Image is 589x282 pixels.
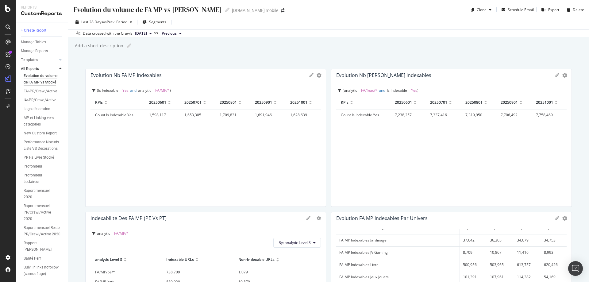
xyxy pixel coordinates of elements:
span: Is Indexable [98,88,118,93]
div: Evolution du volume de FA MP vs Stocké [24,73,60,86]
span: and [379,88,385,93]
div: Delete [573,7,584,12]
span: 1,691,946 [255,112,272,118]
button: Last 28 DaysvsPrev. Period [73,17,135,27]
div: gear [317,73,321,77]
td: 8,709 [460,246,487,259]
span: FA/MP/* [114,231,129,236]
span: = [119,88,121,93]
span: 7,238,257 [395,112,412,118]
a: Suivi inlinks nofollow (camouflage) [24,264,64,277]
div: Indexable URLs [166,255,194,265]
div: Evolution FA MP indexables par Univers [336,215,428,221]
span: = [358,88,360,93]
button: Schedule Email [499,5,534,15]
a: Santé Perf [24,255,64,262]
span: FA/MP/pe/* [95,269,115,275]
a: PR Fa Livre Stocké [24,154,64,161]
a: Performance Noeuds Liste VS Décorations [24,139,64,152]
div: arrow-right-arrow-left [281,8,284,13]
div: Non-Indexable URLs [238,255,275,265]
div: KPIs [341,98,348,107]
div: Rapport hebdo noeud [24,240,58,253]
button: Clone [468,5,494,15]
div: New Custom Report [24,130,57,137]
span: Previous [162,31,177,36]
a: All Reports [21,66,57,72]
a: Profondeur [24,163,64,170]
div: Export [548,7,559,12]
span: Count Is Indexable Yes [341,112,379,118]
a: Manage Tables [21,39,64,45]
div: PR Fa Livre Stocké [24,154,54,161]
span: Yes [122,88,129,93]
div: 20251001 [290,98,307,107]
td: 500,956 [460,259,487,271]
div: Logs décoration [24,106,50,112]
div: Templates [21,57,38,63]
span: By: analytic Level 3 [279,240,311,245]
a: New Custom Report [24,130,64,137]
a: FA>PR/Crawl/Active [24,88,64,95]
div: Evolution Nb [PERSON_NAME] indexablesgeargearanalytic = FA/fnac/*andIs Indexable = YesKPIs2025060... [331,69,572,207]
div: gear [562,216,567,220]
td: FA MP Indexables Jardinage [336,234,460,246]
span: 1,709,831 [220,112,237,118]
div: Clone [477,7,487,12]
td: 503,965 [487,259,514,271]
span: FA/MP/* [155,88,170,93]
i: Edit report name [225,8,229,12]
span: 7,706,492 [501,112,518,118]
button: By: analytic Level 3 [273,238,321,248]
button: [DATE] [133,30,154,37]
a: MP et Linking vers categories [24,115,64,128]
td: 11,416 [514,246,541,259]
button: Export [539,5,559,15]
div: 20250901 [501,98,518,107]
div: Manage Reports [21,48,48,54]
span: Segments [149,19,166,25]
span: FA/fnac/* [361,88,377,93]
i: Edit report name [127,44,131,48]
div: + Create Report [21,27,46,34]
span: 7,319,950 [465,112,482,118]
div: 20250801 [465,98,483,107]
div: 20250701 [430,98,447,107]
span: = [111,231,113,236]
a: Raport mensuel 2020 [24,187,64,200]
td: FA MP Indexables Livre [336,259,460,271]
td: FA MP Indexables JV Gaming [336,246,460,259]
div: KPIs [95,98,103,107]
div: Evolution nb FA MP indexablesgeargearIs Indexable = Yesandanalytic = FA/MP/*KPIs20250601202507012... [85,69,326,207]
div: Profondeur [24,163,42,170]
td: 8,993 [541,246,568,259]
a: Raport mensuel PR/Crawl/Active 2020 [24,203,64,222]
div: Evolution du volume de FA MP vs [PERSON_NAME] [73,5,221,14]
span: analytic [138,88,151,93]
div: 20250601 [149,98,166,107]
div: 20250701 [184,98,202,107]
div: All Reports [21,66,39,72]
span: analytic [97,231,110,236]
td: 34,753 [541,234,568,246]
span: 1,079 [238,269,248,275]
td: 37,642 [460,234,487,246]
div: Data crossed with the Crawls [83,31,133,36]
div: Add a short description [74,43,123,49]
div: Suivi inlinks nofollow (camouflage) [24,264,60,277]
button: Previous [159,30,184,37]
a: Raport mensuel Reste PR/Crawl/Active 2020 [24,225,64,238]
span: Last 28 Days [81,19,103,25]
span: 1,598,117 [149,112,166,118]
span: Yes [411,88,417,93]
div: Raport mensuel 2020 [24,187,58,200]
span: and [130,88,137,93]
a: Rapport [PERSON_NAME] [24,240,64,253]
div: Santé Perf [24,255,41,262]
td: 34,679 [514,234,541,246]
span: 1,628,639 [290,112,307,118]
span: 738,709 [166,269,180,275]
span: vs Prev. Period [103,19,127,25]
a: Logs décoration [24,106,64,112]
div: analytic Level 3 [95,255,122,265]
